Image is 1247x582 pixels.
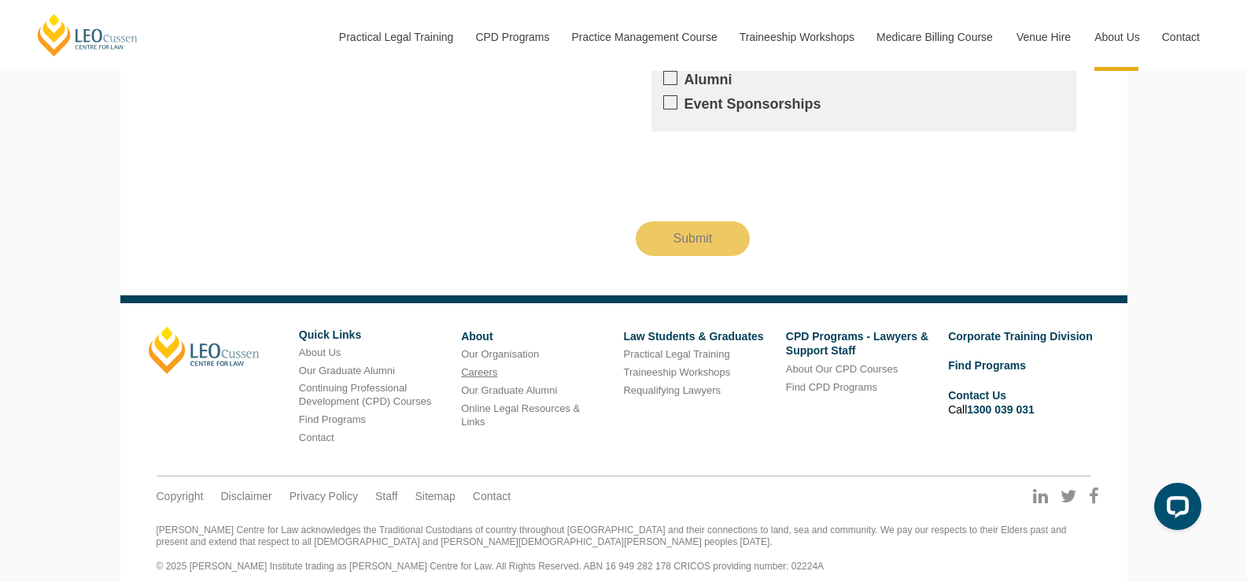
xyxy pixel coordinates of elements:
[299,329,449,341] h6: Quick Links
[948,386,1098,419] li: Call
[327,3,464,71] a: Practical Legal Training
[220,489,271,503] a: Disclaimer
[1083,3,1150,71] a: About Us
[461,384,557,396] a: Our Graduate Alumni
[299,413,366,425] a: Find Programs
[299,365,395,376] a: Our Graduate Alumni
[299,432,334,443] a: Contact
[1150,3,1212,71] a: Contact
[948,330,1093,343] a: Corporate Training Division
[35,13,140,57] a: [PERSON_NAME] Centre for Law
[967,403,1035,416] a: 1300 039 031
[415,489,455,503] a: Sitemap
[623,348,729,360] a: Practical Legal Training
[1142,476,1208,543] iframe: LiveChat chat widget
[948,389,1006,402] a: Contact Us
[461,330,493,343] a: About
[290,489,358,503] a: Privacy Policy
[299,382,431,407] a: Continuing Professional Development (CPD) Courses
[948,359,1026,372] a: Find Programs
[1005,3,1083,71] a: Venue Hire
[865,3,1005,71] a: Medicare Billing Course
[560,3,728,71] a: Practice Management Course
[728,3,865,71] a: Traineeship Workshops
[461,348,539,360] a: Our Organisation
[461,366,497,378] a: Careers
[461,402,580,428] a: Online Legal Resources & Links
[623,384,721,396] a: Requalifying Lawyers
[636,221,751,256] input: Submit
[663,71,1064,89] label: Alumni
[463,3,559,71] a: CPD Programs
[623,330,763,343] a: Law Students & Graduates
[786,330,928,357] a: CPD Programs - Lawyers & Support Staff
[299,347,341,358] a: About Us
[157,525,1091,573] div: [PERSON_NAME] Centre for Law acknowledges the Traditional Custodians of country throughout [GEOGR...
[375,489,398,503] a: Staff
[157,489,204,503] a: Copyright
[786,363,898,375] a: About Our CPD Courses
[663,95,1064,113] label: Event Sponsorships
[473,489,511,503] a: Contact
[786,381,877,393] a: Find CPD Programs
[623,366,730,378] a: Traineeship Workshops
[636,144,875,206] iframe: reCAPTCHA
[149,327,260,374] a: [PERSON_NAME]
